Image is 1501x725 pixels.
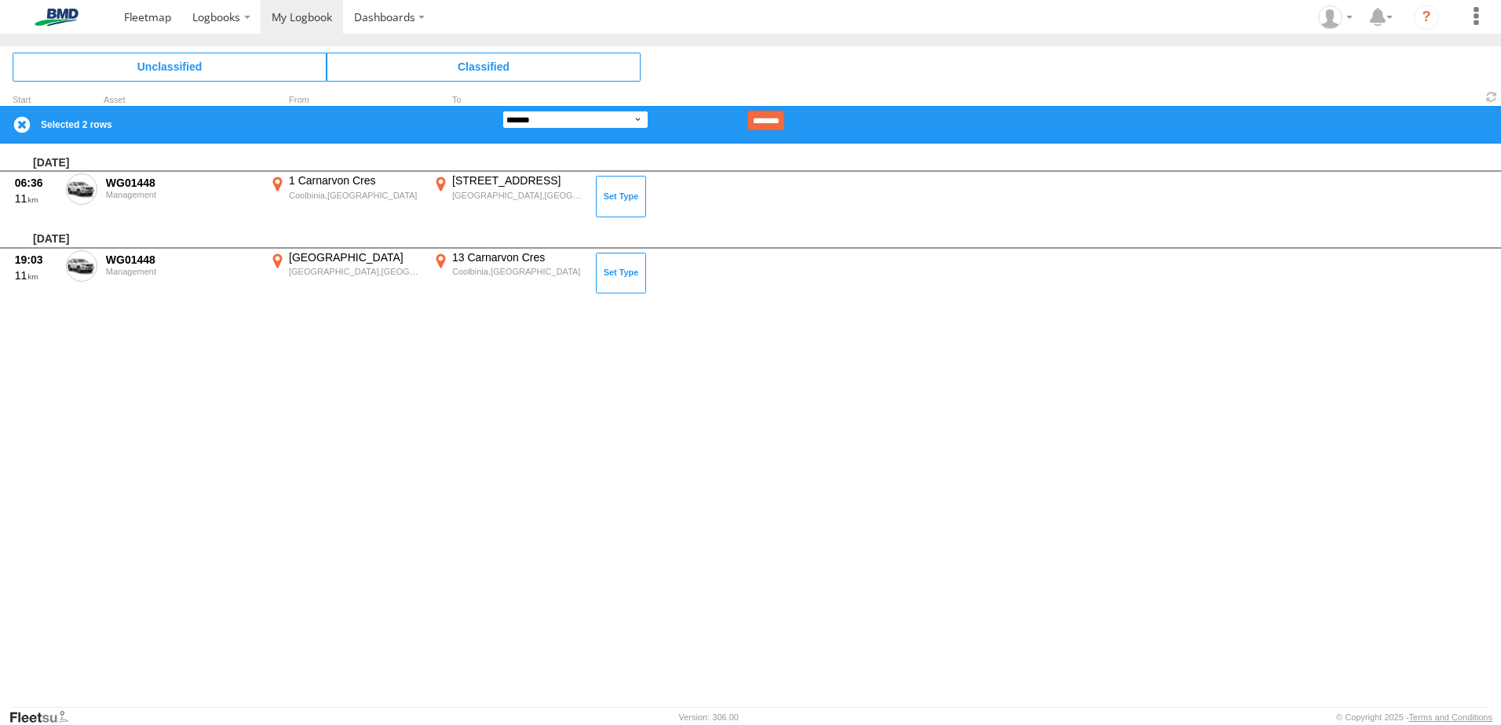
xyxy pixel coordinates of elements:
[1409,712,1492,722] a: Terms and Conditions
[430,250,587,296] label: Click to View Event Location
[106,267,258,276] div: Management
[289,250,422,264] div: [GEOGRAPHIC_DATA]
[452,173,585,188] div: [STREET_ADDRESS]
[9,709,81,725] a: Visit our Website
[289,266,422,277] div: [GEOGRAPHIC_DATA],[GEOGRAPHIC_DATA]
[16,9,97,26] img: bmd-logo.svg
[15,253,57,267] div: 19:03
[289,190,422,201] div: Coolbinia,[GEOGRAPHIC_DATA]
[327,53,641,81] span: Click to view Classified Trips
[106,253,258,267] div: WG01448
[106,176,258,190] div: WG01448
[104,97,261,104] div: Asset
[430,97,587,104] div: To
[15,176,57,190] div: 06:36
[13,97,60,104] div: Click to Sort
[267,250,424,296] label: Click to View Event Location
[1313,5,1358,29] div: Russell Shearing
[452,190,585,201] div: [GEOGRAPHIC_DATA],[GEOGRAPHIC_DATA]
[596,253,646,293] button: Click to Set
[1414,5,1439,30] i: ?
[267,97,424,104] div: From
[596,176,646,217] button: Click to Set
[267,173,424,219] label: Click to View Event Location
[13,53,327,81] span: Click to view Unclassified Trips
[1482,89,1501,104] span: Refresh
[452,250,585,264] div: 13 Carnarvon Cres
[13,115,31,134] label: Clear Selection
[430,173,587,219] label: Click to View Event Location
[1336,712,1492,722] div: © Copyright 2025 -
[289,173,422,188] div: 1 Carnarvon Cres
[679,712,739,722] div: Version: 306.00
[452,266,585,277] div: Coolbinia,[GEOGRAPHIC_DATA]
[106,190,258,199] div: Management
[15,268,57,282] div: 11
[15,191,57,206] div: 11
